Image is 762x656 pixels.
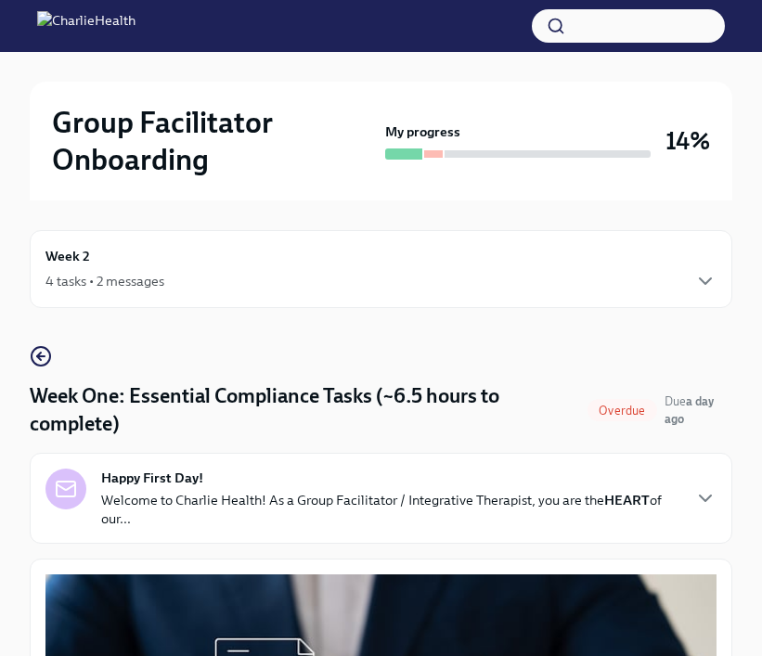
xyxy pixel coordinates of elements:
[45,272,164,290] div: 4 tasks • 2 messages
[30,382,580,438] h4: Week One: Essential Compliance Tasks (~6.5 hours to complete)
[604,492,650,508] strong: HEART
[665,394,714,426] span: Due
[45,246,90,266] h6: Week 2
[665,124,710,158] h3: 14%
[37,11,136,41] img: CharlieHealth
[385,122,460,141] strong: My progress
[665,392,732,428] span: September 29th, 2025 10:00
[588,404,656,418] span: Overdue
[101,491,679,528] p: Welcome to Charlie Health! As a Group Facilitator / Integrative Therapist, you are the of our...
[101,469,203,487] strong: Happy First Day!
[665,394,714,426] strong: a day ago
[52,104,378,178] h2: Group Facilitator Onboarding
